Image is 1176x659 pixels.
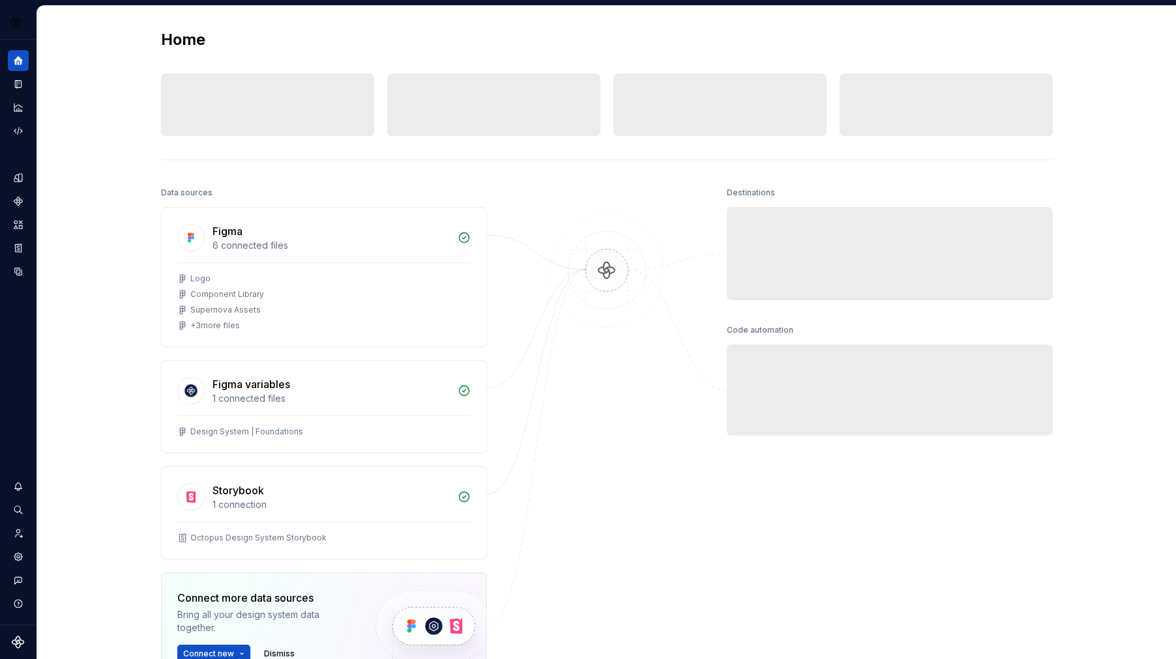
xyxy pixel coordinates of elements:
[161,360,487,453] a: Figma variables1 connected filesDesign System | Foundations
[177,608,353,634] div: Bring all your design system data together.
[161,207,487,347] a: Figma6 connected filesLogoComponent LibrarySupernova Assets+3more files
[8,214,29,235] a: Assets
[190,273,211,284] div: Logo
[8,191,29,212] a: Components
[8,167,29,188] a: Design tokens
[177,590,353,606] div: Connect more data sources
[12,636,25,649] svg: Supernova Logo
[727,321,793,339] div: Code automation
[8,120,29,141] a: Code automation
[8,523,29,544] a: Invite team
[213,483,264,498] div: Storybook
[161,29,205,50] h2: Home
[8,97,29,118] a: Analytics
[8,546,29,567] a: Settings
[8,261,29,282] a: Data sources
[8,499,29,520] button: Search ⌘K
[8,50,29,71] a: Home
[213,376,290,392] div: Figma variables
[213,223,243,239] div: Figma
[190,289,264,300] div: Component Library
[161,466,487,559] a: Storybook1 connectionOctopus Design System Storybook
[8,570,29,591] button: Contact support
[190,305,261,315] div: Supernova Assets
[213,498,450,511] div: 1 connection
[183,649,234,659] span: Connect new
[190,427,303,437] div: Design System | Foundations
[190,320,240,331] div: + 3 more files
[190,533,327,543] div: Octopus Design System Storybook
[8,238,29,259] a: Storybook stories
[264,649,295,659] span: Dismiss
[727,184,775,202] div: Destinations
[8,476,29,497] button: Notifications
[213,392,450,405] div: 1 connected files
[213,239,450,252] div: 6 connected files
[8,74,29,94] a: Documentation
[161,184,213,202] div: Data sources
